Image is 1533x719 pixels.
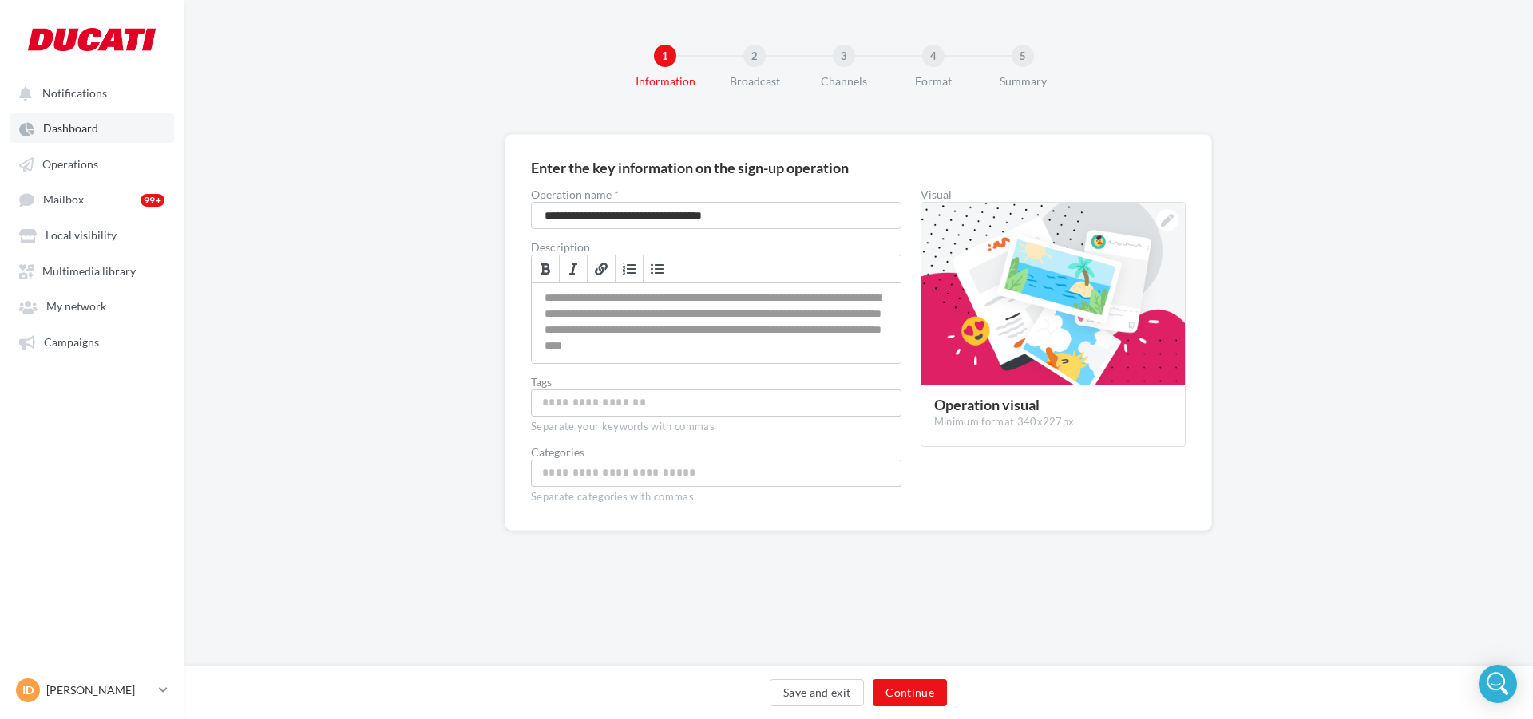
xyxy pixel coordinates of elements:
a: My network [10,291,174,320]
a: Italic (Ctrl+I) [560,255,588,282]
div: Visual [921,189,1186,200]
div: Minimum format 340x227px [934,415,1172,429]
div: Helps your affiliates find the communication kit more easily [531,389,901,417]
span: Campaigns [44,335,99,349]
button: Notifications [10,78,168,107]
input: Helps your affiliates find the communication kit more easily [535,393,897,412]
div: Information [614,73,716,89]
div: Summary [972,73,1074,89]
span: Mailbox [43,193,84,207]
p: [PERSON_NAME] [46,682,153,698]
span: ID [22,682,34,698]
span: My network [46,300,106,314]
div: Open Intercom Messenger [1479,665,1517,703]
span: Operations [42,157,98,171]
div: Example: Drive engagement [531,460,901,487]
div: Channels [793,73,895,89]
a: Bold (Ctrl+B) [532,255,560,282]
a: Operations [10,149,174,178]
div: Operation visual [934,397,1172,412]
div: Separate categories with commas [531,487,901,504]
div: 99+ [141,194,164,207]
div: 3 [833,45,855,67]
div: 1 [654,45,676,67]
a: Dashboard [10,113,174,142]
label: Operation name * [531,189,901,200]
a: Insert/Remove Bulleted List [644,255,671,282]
div: Example: Aim of the operation, expected benefits, targets and anything else that will make your a... [532,283,901,363]
span: Multimedia library [42,264,136,278]
span: Local visibility [46,229,117,243]
a: Local visibility [10,220,174,249]
label: Tags [531,377,901,388]
a: Link [588,255,616,282]
div: Categories [531,447,901,458]
div: Format [882,73,984,89]
button: Save and exit [770,679,865,706]
a: Insert/Remove Numbered List [616,255,644,282]
span: Notifications [42,86,107,100]
a: Campaigns [10,327,174,356]
a: Multimedia library [10,256,174,285]
span: Dashboard [43,122,98,136]
div: 5 [1012,45,1034,67]
div: Enter the key information on the sign-up operation [531,160,849,175]
div: 4 [922,45,945,67]
input: Example: Drive engagement [535,464,897,482]
div: Broadcast [703,73,806,89]
a: Mailbox 99+ [10,184,174,214]
button: Continue [873,679,947,706]
div: 2 [743,45,766,67]
label: Description [531,242,901,253]
div: Separate your keywords with commas [531,420,901,434]
a: ID [PERSON_NAME] [13,675,171,705]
